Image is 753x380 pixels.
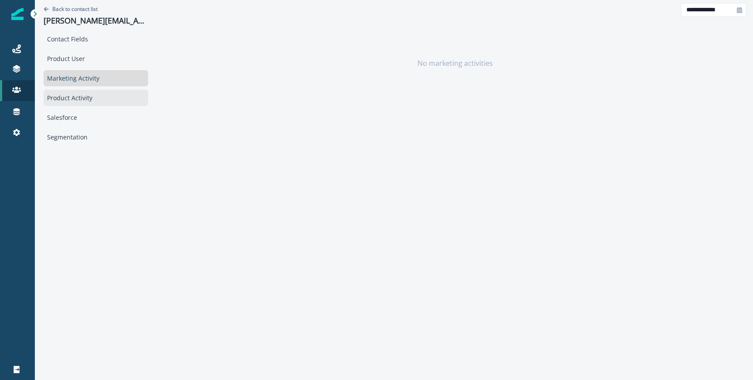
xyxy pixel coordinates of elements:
[11,8,24,20] img: Inflection
[163,20,746,107] div: No marketing activities
[44,70,148,86] div: Marketing Activity
[52,5,98,13] p: Back to contact list
[44,109,148,126] div: Salesforce
[44,90,148,106] div: Product Activity
[44,16,148,26] p: [PERSON_NAME][EMAIL_ADDRESS][PERSON_NAME][DOMAIN_NAME]
[44,31,148,47] div: Contact Fields
[44,129,148,145] div: Segmentation
[44,5,98,13] button: Go back
[44,51,148,67] div: Product User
